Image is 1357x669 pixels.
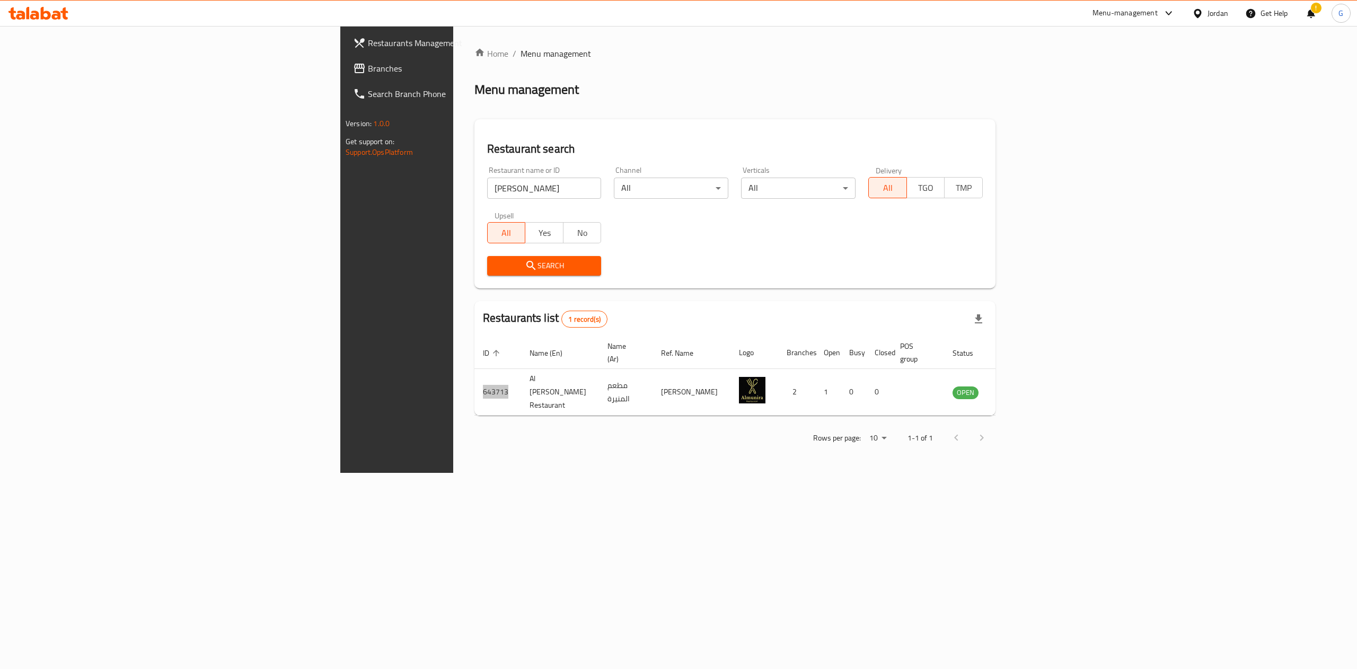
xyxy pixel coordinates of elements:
[900,340,931,365] span: POS group
[568,225,597,241] span: No
[599,369,653,416] td: مطعم المنيرة
[813,432,861,445] p: Rows per page:
[1092,7,1158,20] div: Menu-management
[876,166,902,174] label: Delivery
[496,259,593,272] span: Search
[873,180,903,196] span: All
[346,135,394,148] span: Get support on:
[368,62,559,75] span: Branches
[966,306,991,332] div: Export file
[944,177,983,198] button: TMP
[841,369,866,416] td: 0
[661,347,707,359] span: Ref. Name
[865,430,891,446] div: Rows per page:
[346,117,372,130] span: Version:
[739,377,765,403] img: Al Munira Restaurant
[562,314,607,324] span: 1 record(s)
[530,225,559,241] span: Yes
[487,256,602,276] button: Search
[911,180,941,196] span: TGO
[345,30,567,56] a: Restaurants Management
[907,432,933,445] p: 1-1 of 1
[346,145,413,159] a: Support.OpsPlatform
[1208,7,1228,19] div: Jordan
[487,141,983,157] h2: Restaurant search
[949,180,979,196] span: TMP
[1338,7,1343,19] span: G
[730,337,778,369] th: Logo
[495,212,514,219] label: Upsell
[778,337,815,369] th: Branches
[474,47,995,60] nav: breadcrumb
[345,56,567,81] a: Branches
[953,386,979,399] span: OPEN
[953,347,987,359] span: Status
[614,178,728,199] div: All
[866,369,892,416] td: 0
[778,369,815,416] td: 2
[561,311,607,328] div: Total records count
[741,178,856,199] div: All
[841,337,866,369] th: Busy
[487,222,526,243] button: All
[474,81,579,98] h2: Menu management
[373,117,390,130] span: 1.0.0
[483,347,503,359] span: ID
[815,369,841,416] td: 1
[866,337,892,369] th: Closed
[525,222,563,243] button: Yes
[607,340,640,365] span: Name (Ar)
[563,222,602,243] button: No
[906,177,945,198] button: TGO
[483,310,607,328] h2: Restaurants list
[487,178,602,199] input: Search for restaurant name or ID..
[368,87,559,100] span: Search Branch Phone
[653,369,730,416] td: [PERSON_NAME]
[345,81,567,107] a: Search Branch Phone
[868,177,907,198] button: All
[530,347,576,359] span: Name (En)
[368,37,559,49] span: Restaurants Management
[815,337,841,369] th: Open
[492,225,522,241] span: All
[474,337,1036,416] table: enhanced table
